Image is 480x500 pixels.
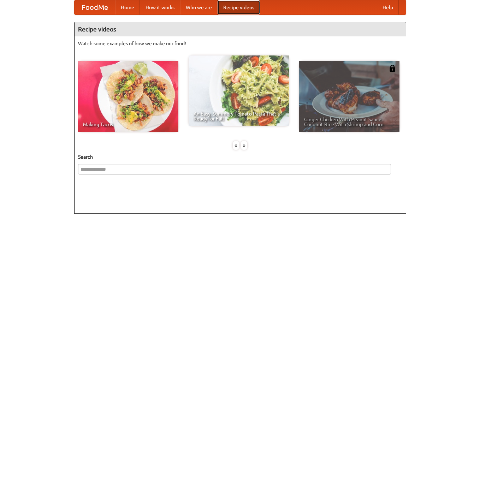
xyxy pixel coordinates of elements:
span: An Easy, Summery Tomato Pasta That's Ready for Fall [194,111,284,121]
a: An Easy, Summery Tomato Pasta That's Ready for Fall [189,55,289,126]
p: Watch some examples of how we make our food! [78,40,402,47]
h5: Search [78,153,402,160]
a: Recipe videos [218,0,260,14]
a: FoodMe [75,0,115,14]
h4: Recipe videos [75,22,406,36]
a: How it works [140,0,180,14]
div: « [233,141,239,150]
a: Who we are [180,0,218,14]
span: Making Tacos [83,122,173,127]
a: Home [115,0,140,14]
a: Making Tacos [78,61,178,132]
a: Help [377,0,399,14]
div: » [241,141,247,150]
img: 483408.png [389,65,396,72]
